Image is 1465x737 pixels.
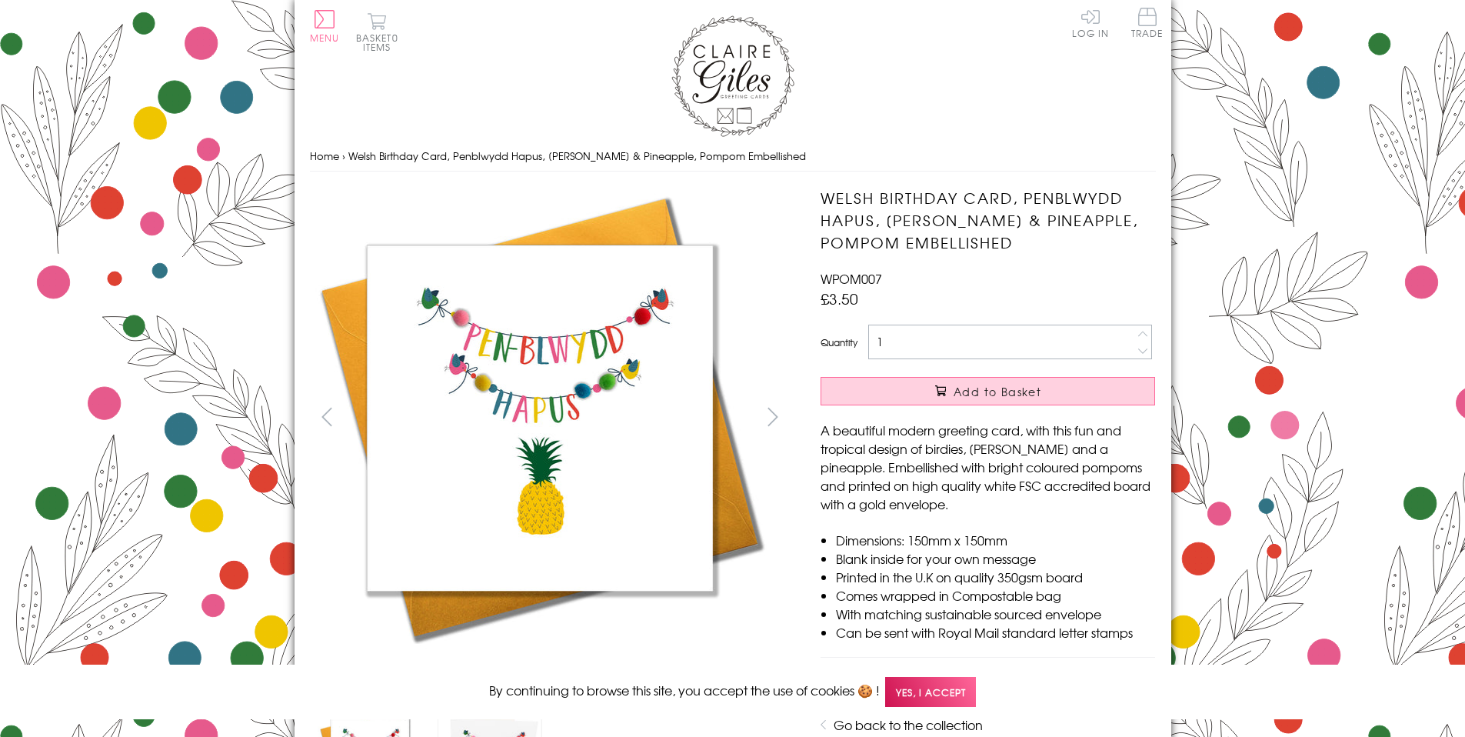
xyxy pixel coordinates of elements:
[836,586,1155,605] li: Comes wrapped in Compostable bag
[821,421,1155,513] p: A beautiful modern greeting card, with this fun and tropical design of birdies, [PERSON_NAME] and...
[310,141,1156,172] nav: breadcrumbs
[954,384,1041,399] span: Add to Basket
[821,288,858,309] span: £3.50
[348,148,806,163] span: Welsh Birthday Card, Penblwydd Hapus, [PERSON_NAME] & Pineapple, Pompom Embellished
[342,148,345,163] span: ›
[671,15,794,137] img: Claire Giles Greetings Cards
[836,549,1155,568] li: Blank inside for your own message
[310,399,345,434] button: prev
[1131,8,1164,41] a: Trade
[834,715,983,734] a: Go back to the collection
[836,531,1155,549] li: Dimensions: 150mm x 150mm
[755,399,790,434] button: next
[821,377,1155,405] button: Add to Basket
[836,605,1155,623] li: With matching sustainable sourced envelope
[310,148,339,163] a: Home
[1131,8,1164,38] span: Trade
[885,677,976,707] span: Yes, I accept
[309,187,771,649] img: Welsh Birthday Card, Penblwydd Hapus, Bunting & Pineapple, Pompom Embellished
[310,31,340,45] span: Menu
[836,623,1155,642] li: Can be sent with Royal Mail standard letter stamps
[821,269,882,288] span: WPOM007
[1072,8,1109,38] a: Log In
[310,10,340,42] button: Menu
[363,31,398,54] span: 0 items
[356,12,398,52] button: Basket0 items
[821,335,857,349] label: Quantity
[821,187,1155,253] h1: Welsh Birthday Card, Penblwydd Hapus, [PERSON_NAME] & Pineapple, Pompom Embellished
[836,568,1155,586] li: Printed in the U.K on quality 350gsm board
[790,187,1251,649] img: Welsh Birthday Card, Penblwydd Hapus, Bunting & Pineapple, Pompom Embellished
